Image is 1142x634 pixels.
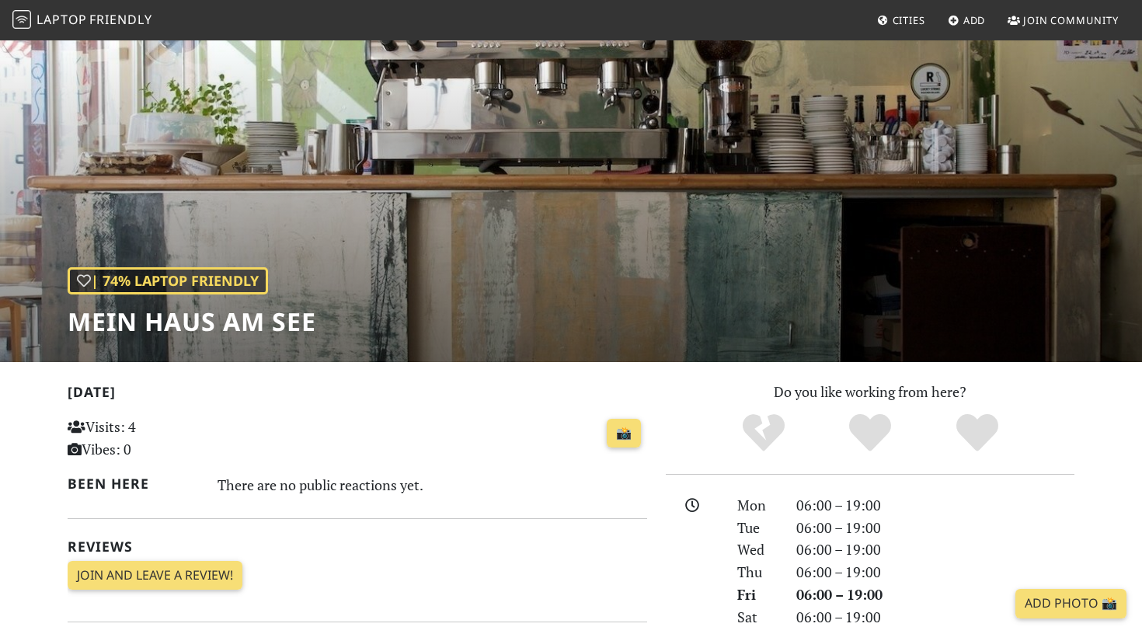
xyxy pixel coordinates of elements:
div: There are no public reactions yet. [218,472,648,497]
a: Add Photo 📸 [1015,589,1126,618]
span: Join Community [1023,13,1119,27]
div: 06:00 – 19:00 [787,561,1084,583]
a: 📸 [607,419,641,448]
h2: [DATE] [68,384,647,406]
a: Cities [871,6,931,34]
span: Friendly [89,11,151,28]
h2: Been here [68,475,199,492]
div: 06:00 – 19:00 [787,517,1084,539]
div: 06:00 – 19:00 [787,583,1084,606]
img: LaptopFriendly [12,10,31,29]
div: Sat [728,606,787,629]
div: Tue [728,517,787,539]
div: Yes [816,412,924,455]
div: Definitely! [924,412,1031,455]
div: | 74% Laptop Friendly [68,267,268,294]
span: Cities [893,13,925,27]
div: Mon [728,494,787,517]
div: 06:00 – 19:00 [787,494,1084,517]
span: Add [963,13,986,27]
div: No [710,412,817,455]
a: Join Community [1001,6,1125,34]
a: Join and leave a review! [68,561,242,590]
span: Laptop [37,11,87,28]
div: Wed [728,538,787,561]
p: Do you like working from here? [666,381,1074,403]
div: 06:00 – 19:00 [787,606,1084,629]
h2: Reviews [68,538,647,555]
div: Thu [728,561,787,583]
a: LaptopFriendly LaptopFriendly [12,7,152,34]
div: Fri [728,583,787,606]
p: Visits: 4 Vibes: 0 [68,416,249,461]
h1: Mein Haus am See [68,307,316,336]
div: 06:00 – 19:00 [787,538,1084,561]
a: Add [942,6,992,34]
